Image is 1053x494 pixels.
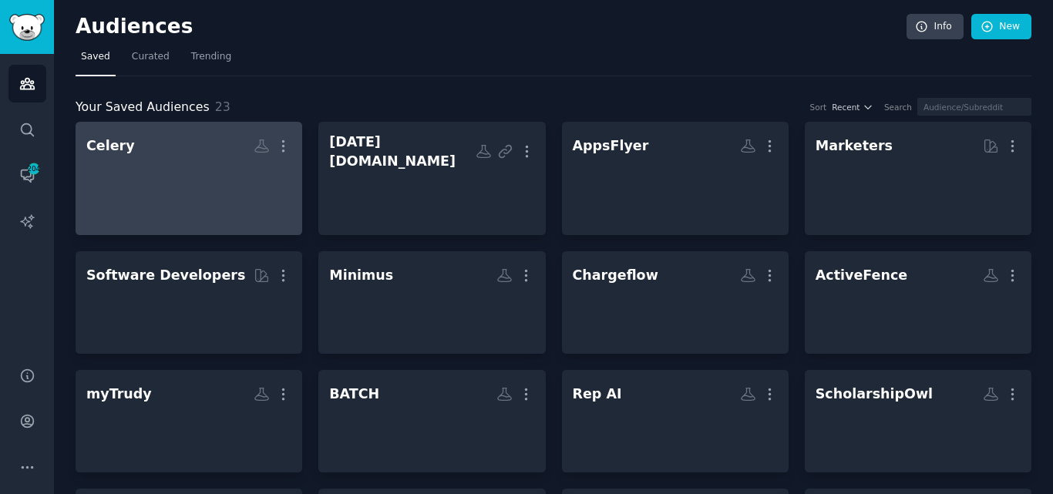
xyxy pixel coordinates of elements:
[76,15,907,39] h2: Audiences
[329,133,475,170] div: [DATE][DOMAIN_NAME]
[832,102,860,113] span: Recent
[832,102,873,113] button: Recent
[884,102,912,113] div: Search
[805,122,1031,235] a: Marketers
[132,50,170,64] span: Curated
[805,370,1031,472] a: ScholarshipOwl
[907,14,964,40] a: Info
[562,370,789,472] a: Rep AI
[971,14,1031,40] a: New
[329,266,393,285] div: Minimus
[126,45,175,76] a: Curated
[573,385,622,404] div: Rep AI
[318,370,545,472] a: BATCH
[27,163,41,174] span: 204
[76,251,302,354] a: Software Developers
[86,266,245,285] div: Software Developers
[9,14,45,41] img: GummySearch logo
[573,136,649,156] div: AppsFlyer
[8,156,46,194] a: 204
[76,122,302,235] a: Celery
[81,50,110,64] span: Saved
[186,45,237,76] a: Trending
[191,50,231,64] span: Trending
[76,370,302,472] a: myTrudy
[562,122,789,235] a: AppsFlyer
[86,136,135,156] div: Celery
[562,251,789,354] a: Chargeflow
[816,385,933,404] div: ScholarshipOwl
[318,122,545,235] a: [DATE][DOMAIN_NAME]
[318,251,545,354] a: Minimus
[215,99,230,114] span: 23
[329,385,379,404] div: BATCH
[816,266,907,285] div: ActiveFence
[805,251,1031,354] a: ActiveFence
[810,102,827,113] div: Sort
[76,45,116,76] a: Saved
[816,136,893,156] div: Marketers
[76,98,210,117] span: Your Saved Audiences
[86,385,152,404] div: myTrudy
[917,98,1031,116] input: Audience/Subreddit
[573,266,658,285] div: Chargeflow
